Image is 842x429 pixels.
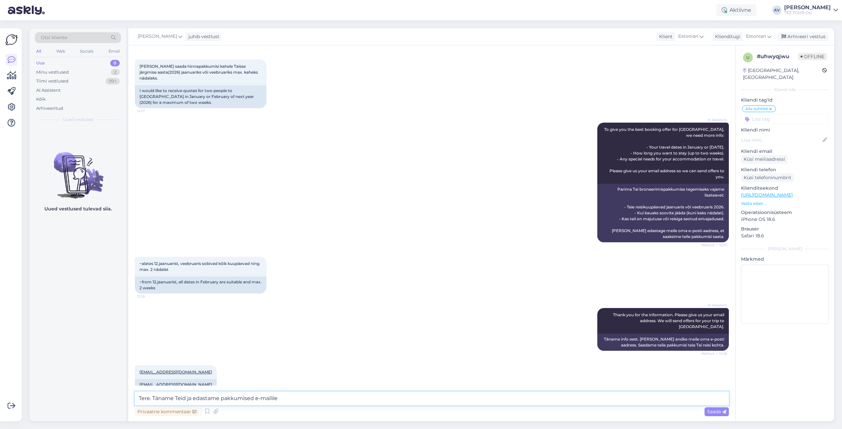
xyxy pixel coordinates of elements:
[741,127,829,133] p: Kliendi nimi
[656,33,673,40] div: Klient
[55,47,66,56] div: Web
[135,392,729,405] textarea: Tere. Täname Teid ja edastame pakkumised e-mailile
[741,97,829,104] p: Kliendi tag'id
[137,108,161,113] span: 12:27
[35,47,42,56] div: All
[741,232,829,239] p: Safari 18.6
[741,246,829,252] div: [PERSON_NAME]
[36,78,68,84] div: Tiimi vestlused
[36,105,63,112] div: Arhiveeritud
[741,201,829,206] p: Vaata edasi ...
[741,136,821,144] input: Lisa nimi
[716,4,756,16] div: Aktiivne
[111,69,120,76] div: 2
[597,184,729,242] div: Parima Tai broneerimispakkumise tegemiseks vajame lisateavet: - Teie reisikuupäevad jaanuaris või...
[63,117,93,123] span: Uued vestlused
[784,10,831,15] div: TEZ TOUR OÜ
[702,117,727,122] span: AI Assistent
[597,334,729,351] div: Täname info eest. [PERSON_NAME] andke meile oma e-posti aadress. Saadame teile pakkumisi teie Tai...
[707,409,726,415] span: Saada
[746,55,750,60] span: u
[36,69,69,76] div: Minu vestlused
[107,47,121,56] div: Email
[741,166,829,173] p: Kliendi telefon
[741,155,788,164] div: Küsi meiliaadressi
[741,114,829,124] input: Lisa tag
[741,192,793,198] a: [URL][DOMAIN_NAME]
[41,34,67,41] span: Otsi kliente
[778,32,828,41] div: Arhiveeri vestlus
[36,60,45,66] div: Uus
[139,64,259,81] span: [PERSON_NAME] saada hinnapakkumisi kahele Taisse järgmise aasta(2026) jaanuariks või veebruariks ...
[186,33,219,40] div: juhib vestlust
[784,5,838,15] a: [PERSON_NAME]TEZ TOUR OÜ
[741,87,829,93] div: Kliendi info
[702,351,727,356] span: Nähtud ✓ 12:28
[741,216,829,223] p: iPhone OS 18.6
[604,127,725,179] span: To give you the best booking offer for [GEOGRAPHIC_DATA], we need more info: - Your travel dates ...
[106,78,120,84] div: 99+
[44,205,112,212] p: Uued vestlused tulevad siia.
[743,67,822,81] div: [GEOGRAPHIC_DATA], [GEOGRAPHIC_DATA]
[138,33,177,40] span: [PERSON_NAME]
[36,87,61,94] div: AI Assistent
[741,256,829,263] p: Märkmed
[741,185,829,192] p: Klienditeekond
[745,107,768,111] span: Alla suhtleb
[139,382,212,387] a: [EMAIL_ADDRESS][DOMAIN_NAME]
[772,6,781,15] div: AV
[746,33,766,40] span: Estonian
[712,33,740,40] div: Klienditugi
[5,34,18,46] img: Askly Logo
[135,407,199,416] div: Privaatne kommentaar
[741,226,829,232] p: Brauser
[678,33,698,40] span: Estonian
[784,5,831,10] div: [PERSON_NAME]
[36,96,46,103] div: Kõik
[135,276,266,294] div: ~from 12.jaanuarist, all dates in February are suitable and max. 2 weeks
[757,53,798,60] div: # uhwyqjwu
[798,53,827,60] span: Offline
[741,209,829,216] p: Operatsioonisüsteem
[741,148,829,155] p: Kliendi email
[79,47,95,56] div: Socials
[702,243,727,248] span: Nähtud ✓ 12:27
[702,303,727,308] span: AI Assistent
[135,85,266,108] div: I would like to receive quotes for two people to [GEOGRAPHIC_DATA] in January or February of next...
[139,369,212,374] a: [EMAIL_ADDRESS][DOMAIN_NAME]
[30,140,126,200] img: No chats
[110,60,120,66] div: 0
[137,294,161,299] span: 12:28
[741,173,794,182] div: Küsi telefoninumbrit
[613,312,725,329] span: Thank you for the information. Please give us your email address. We will send offers for your tr...
[139,261,260,272] span: ~alates 12.jaanuarist, veebruaris sobivad kõik kuupäevad ning max. 2 nädalat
